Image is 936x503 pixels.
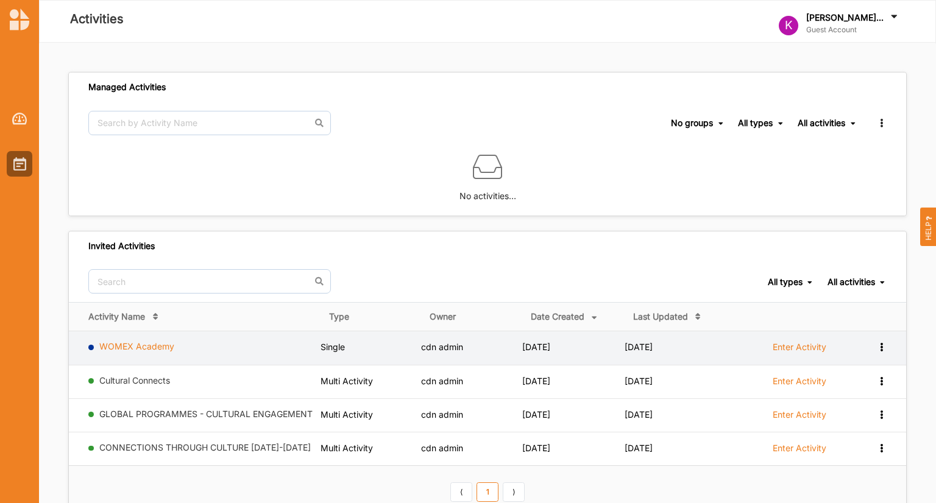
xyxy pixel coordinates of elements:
[773,442,826,460] a: Enter Activity
[99,375,170,385] a: Cultural Connects
[88,241,155,251] div: Invited Activities
[321,342,345,352] span: Single
[773,375,826,393] a: Enter Activity
[421,409,463,420] span: cdn admin
[99,341,174,351] a: WOMEX Academy
[773,341,826,359] a: Enter Activity
[421,443,463,453] span: cdn admin
[88,311,145,322] div: Activity Name
[625,443,653,453] span: [DATE]
[421,303,522,331] th: Owner
[625,409,653,420] span: [DATE]
[806,12,884,23] label: [PERSON_NAME]...
[10,9,29,30] img: logo
[321,443,373,453] span: Multi Activity
[7,151,32,177] a: Activities
[321,409,373,420] span: Multi Activity
[773,409,826,420] label: Enter Activity
[531,311,584,322] div: Date Created
[473,152,502,181] img: box
[13,157,26,171] img: Activities
[70,9,124,29] label: Activities
[625,376,653,386] span: [DATE]
[522,443,550,453] span: [DATE]
[625,342,653,352] span: [DATE]
[773,376,826,387] label: Enter Activity
[448,480,527,501] div: Pagination Navigation
[773,443,826,454] label: Enter Activity
[798,118,845,128] div: All activities
[321,303,421,331] th: Type
[773,409,826,427] a: Enter Activity
[773,342,826,353] label: Enter Activity
[522,376,550,386] span: [DATE]
[12,113,27,125] img: Dashboard
[522,409,550,420] span: [DATE]
[88,269,331,294] input: Search
[421,342,463,352] span: cdn admin
[522,342,550,352] span: [DATE]
[503,482,525,502] a: Next item
[459,181,516,203] label: No activities…
[7,106,32,132] a: Dashboard
[421,376,463,386] span: cdn admin
[99,442,311,452] a: CONNECTIONS THROUGH CULTURE [DATE]-[DATE]
[321,376,373,386] span: Multi Activity
[806,25,900,35] label: Guest Account
[828,276,875,287] div: All activities
[671,118,713,128] div: No groups
[738,118,773,128] div: All types
[450,482,472,502] a: Previous item
[477,482,498,502] a: 1
[88,82,166,93] div: Managed Activities
[779,16,798,35] div: K
[88,111,331,135] input: Search by Activity Name
[633,311,688,322] div: Last Updated
[99,409,313,419] a: GLOBAL PROGRAMMES - CULTURAL ENGAGEMENT
[768,276,803,287] div: All types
